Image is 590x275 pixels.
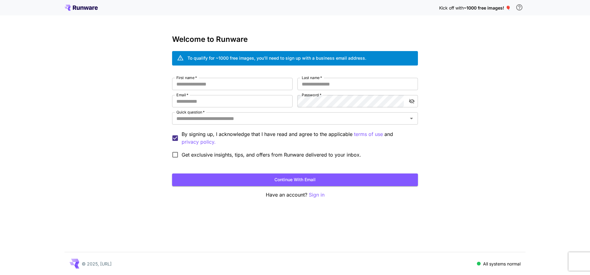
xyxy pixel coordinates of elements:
p: © 2025, [URL] [82,261,112,267]
div: To qualify for ~1000 free images, you’ll need to sign up with a business email address. [187,55,366,61]
button: toggle password visibility [406,96,417,107]
button: Continue with email [172,173,418,186]
span: Kick off with [439,5,464,10]
label: Email [176,92,188,98]
button: Open [407,114,416,123]
button: In order to qualify for free credit, you need to sign up with a business email address and click ... [513,1,525,14]
label: Password [302,92,321,98]
label: Last name [302,75,322,80]
label: First name [176,75,197,80]
p: privacy policy. [182,138,216,146]
button: By signing up, I acknowledge that I have read and agree to the applicable terms of use and [182,138,216,146]
p: Have an account? [172,191,418,199]
h3: Welcome to Runware [172,35,418,44]
button: Sign in [309,191,324,199]
p: terms of use [354,130,383,138]
span: Get exclusive insights, tips, and offers from Runware delivered to your inbox. [182,151,361,158]
p: By signing up, I acknowledge that I have read and agree to the applicable and [182,130,413,146]
span: ~1000 free images! 🎈 [464,5,511,10]
label: Quick question [176,110,205,115]
p: All systems normal [483,261,521,267]
button: By signing up, I acknowledge that I have read and agree to the applicable and privacy policy. [354,130,383,138]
